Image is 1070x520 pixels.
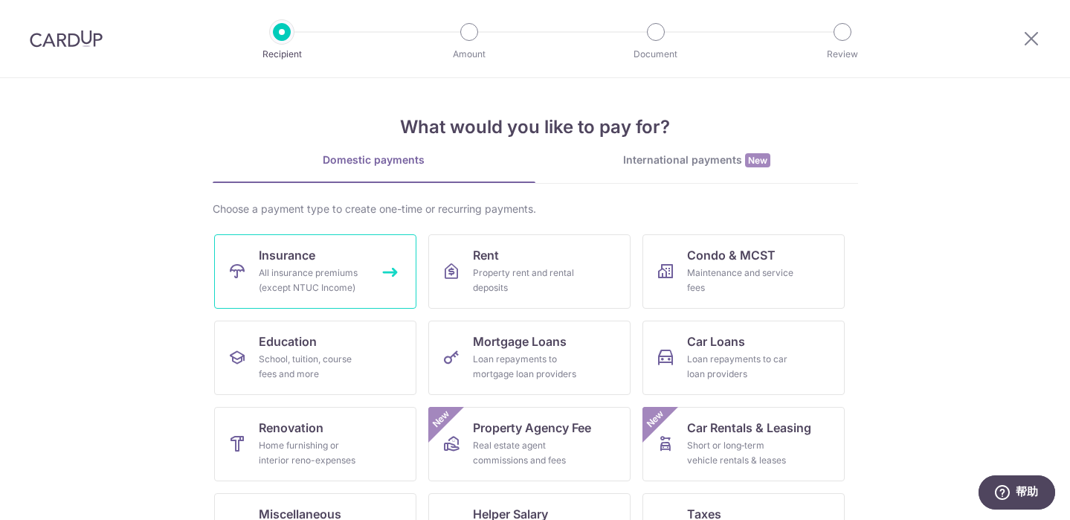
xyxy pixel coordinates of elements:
a: Car Rentals & LeasingShort or long‑term vehicle rentals & leasesNew [642,407,845,481]
a: Condo & MCSTMaintenance and service fees [642,234,845,309]
span: 帮助 [38,10,61,24]
img: CardUp [30,30,103,48]
span: Insurance [259,246,315,264]
div: Short or long‑term vehicle rentals & leases [687,438,794,468]
span: Education [259,333,317,350]
p: Amount [414,47,524,62]
p: Review [787,47,897,62]
div: Loan repayments to mortgage loan providers [473,352,580,382]
span: Car Loans [687,333,745,350]
span: Property Agency Fee [473,419,591,437]
div: Choose a payment type to create one-time or recurring payments. [213,202,858,216]
a: Car LoansLoan repayments to car loan providers [642,321,845,395]
span: Mortgage Loans [473,333,567,350]
iframe: 打开一个小组件，您可以在其中找到更多信息 [978,475,1055,513]
p: Recipient [227,47,337,62]
div: Domestic payments [213,153,535,167]
a: InsuranceAll insurance premiums (except NTUC Income) [214,234,416,309]
a: RenovationHome furnishing or interior reno-expenses [214,407,416,481]
a: Mortgage LoansLoan repayments to mortgage loan providers [428,321,631,395]
a: RentProperty rent and rental deposits [428,234,631,309]
a: EducationSchool, tuition, course fees and more [214,321,416,395]
span: Car Rentals & Leasing [687,419,811,437]
div: All insurance premiums (except NTUC Income) [259,266,366,295]
div: Maintenance and service fees [687,266,794,295]
div: Home furnishing or interior reno-expenses [259,438,366,468]
div: Loan repayments to car loan providers [687,352,794,382]
span: New [642,407,667,431]
span: Condo & MCST [687,246,776,264]
div: School, tuition, course fees and more [259,352,366,382]
div: Property rent and rental deposits [473,266,580,295]
span: Rent [473,246,499,264]
a: Property Agency FeeReal estate agent commissions and feesNew [428,407,631,481]
div: International payments [535,153,858,168]
span: New [428,407,453,431]
span: New [745,153,770,167]
h4: What would you like to pay for? [213,114,858,141]
span: Renovation [259,419,323,437]
div: Real estate agent commissions and fees [473,438,580,468]
p: Document [601,47,711,62]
